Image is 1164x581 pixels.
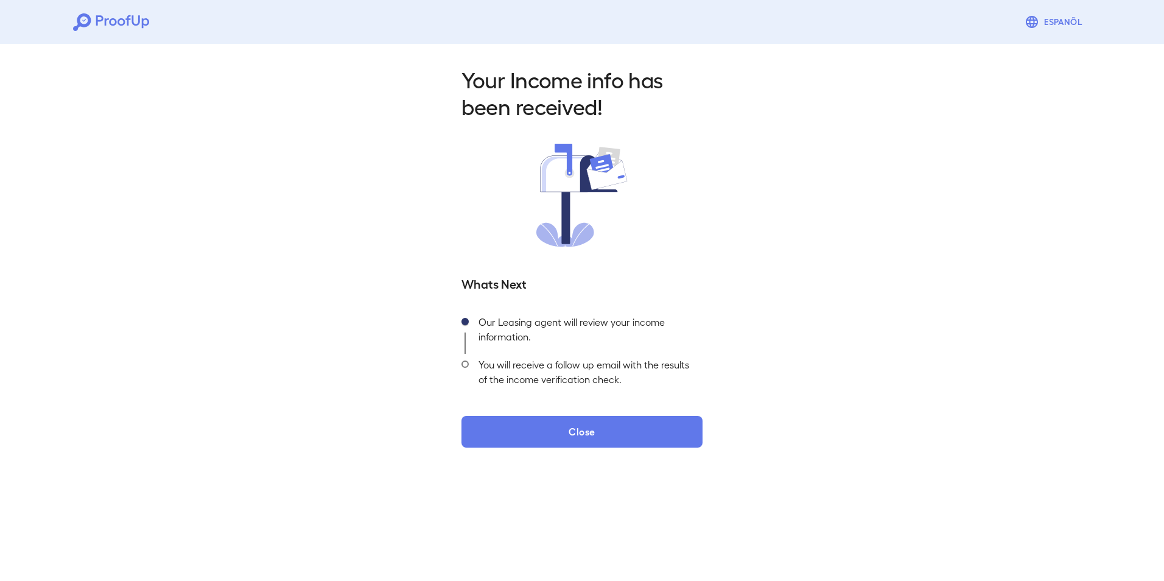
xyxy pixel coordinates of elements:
[536,144,628,247] img: received.svg
[461,66,703,119] h2: Your Income info has been received!
[469,311,703,354] div: Our Leasing agent will review your income information.
[469,354,703,396] div: You will receive a follow up email with the results of the income verification check.
[461,416,703,448] button: Close
[1020,10,1091,34] button: Espanõl
[461,275,703,292] h5: Whats Next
